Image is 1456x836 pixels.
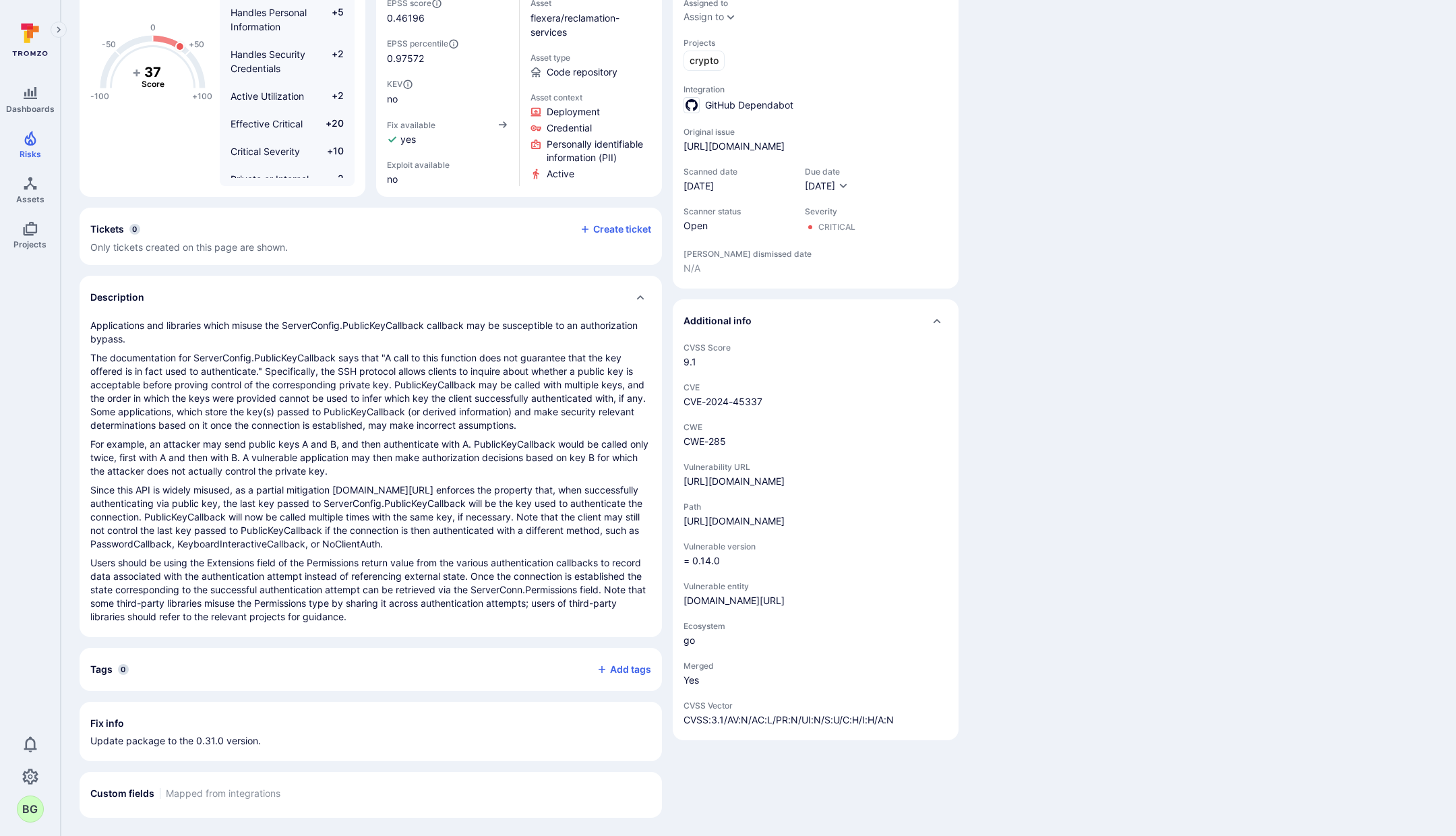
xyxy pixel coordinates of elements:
[684,38,948,48] span: Projects
[80,276,662,319] div: Collapse description
[547,105,600,119] span: Click to view evidence
[231,7,307,32] span: Handles Personal Information
[80,772,662,818] section: custom fields card
[684,167,791,177] span: Scanned date
[684,262,948,275] span: N/A
[684,11,724,22] button: Assign to
[586,659,651,680] button: Add tags
[530,53,652,63] span: Asset type
[318,144,344,158] span: +10
[684,84,948,94] span: Integration
[231,90,304,102] span: Active Utilization
[231,146,300,157] span: Critical Severity
[684,661,948,671] span: Merged
[318,89,344,103] span: +2
[684,462,948,472] span: Vulnerability URL
[318,117,344,131] span: +20
[387,160,450,170] span: Exploit available
[805,206,855,216] span: Severity
[805,167,849,193] div: Due date field
[684,594,948,607] span: [DOMAIN_NAME][URL]
[90,351,651,432] p: The documentation for ServerConfig.PublicKeyCallback says that "A call to this function does not ...
[684,475,785,488] a: [URL][DOMAIN_NAME]
[144,63,161,80] tspan: 37
[387,92,508,106] span: no
[684,554,948,568] span: = 0.14.0
[547,167,574,181] span: Click to view evidence
[90,717,124,730] h2: Fix info
[318,47,344,76] span: +2
[231,118,303,129] span: Effective Critical
[90,91,109,101] text: -100
[387,120,435,130] span: Fix available
[684,140,785,153] a: [URL][DOMAIN_NAME]
[684,700,948,711] span: CVSS Vector
[684,355,948,369] span: 9.1
[684,314,752,328] h2: Additional info
[17,796,44,823] button: BG
[684,206,791,216] span: Scanner status
[725,11,736,22] button: Expand dropdown
[318,172,344,200] span: -2
[387,11,425,25] span: 0.46196
[90,438,651,478] p: For example, an attacker may send public keys A and B, and then authenticate with A. PublicKeyCal...
[90,291,144,304] h2: Description
[684,581,948,591] span: Vulnerable entity
[231,49,305,74] span: Handles Security Credentials
[400,133,416,146] span: yes
[684,422,948,432] span: CWE
[80,208,662,265] div: Collapse
[166,787,280,800] span: Mapped from integrations
[231,173,309,199] span: Private or Internal Asset
[684,342,948,353] span: CVSS Score
[192,91,212,101] text: +100
[690,54,719,67] span: crypto
[129,224,140,235] span: 0
[51,22,67,38] button: Expand navigation menu
[684,713,948,727] span: CVSS:3.1/AV:N/AC:L/PR:N/UI:N/S:U/C:H/I:H/A:N
[387,38,508,49] span: EPSS percentile
[684,515,785,527] a: [URL][DOMAIN_NAME]
[580,223,651,235] button: Create ticket
[387,79,508,90] span: KEV
[90,734,651,748] p: Update package to the 0.31.0 version.
[547,121,592,135] span: Click to view evidence
[684,634,948,647] span: go
[142,79,164,89] text: Score
[387,52,508,65] span: 0.97572
[90,319,651,346] p: Applications and libraries which misuse the ServerConfig.PublicKeyCallback callback may be suscep...
[17,796,44,823] div: BhuvanPrasad Ganamaneni
[805,167,849,177] span: Due date
[547,138,652,165] span: Click to view evidence
[684,674,948,687] span: Yes
[90,222,124,236] h2: Tickets
[530,92,652,102] span: Asset context
[705,98,793,112] span: GitHub Dependabot
[673,299,959,740] section: additional info card
[805,180,835,191] span: [DATE]
[90,556,651,624] p: Users should be using the Extensions field of the Permissions return value from the various authe...
[80,702,662,761] section: fix info card
[684,621,948,631] span: Ecosystem
[6,104,55,114] span: Dashboards
[102,39,116,49] text: -50
[684,179,791,193] span: [DATE]
[387,173,508,186] span: no
[684,219,791,233] span: Open
[189,39,204,49] text: +50
[684,502,948,512] span: Path
[126,63,180,89] g: The vulnerability score is based on the parameters defined in the settings
[132,63,142,80] tspan: +
[684,249,948,259] span: [PERSON_NAME] dismissed date
[54,24,63,36] i: Expand navigation menu
[90,663,113,676] h2: Tags
[318,5,344,34] span: +5
[90,241,288,253] span: Only tickets created on this page are shown.
[547,65,617,79] span: Code repository
[80,648,662,691] div: Collapse tags
[673,299,959,342] div: Collapse
[684,127,948,137] span: Original issue
[118,664,129,675] span: 0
